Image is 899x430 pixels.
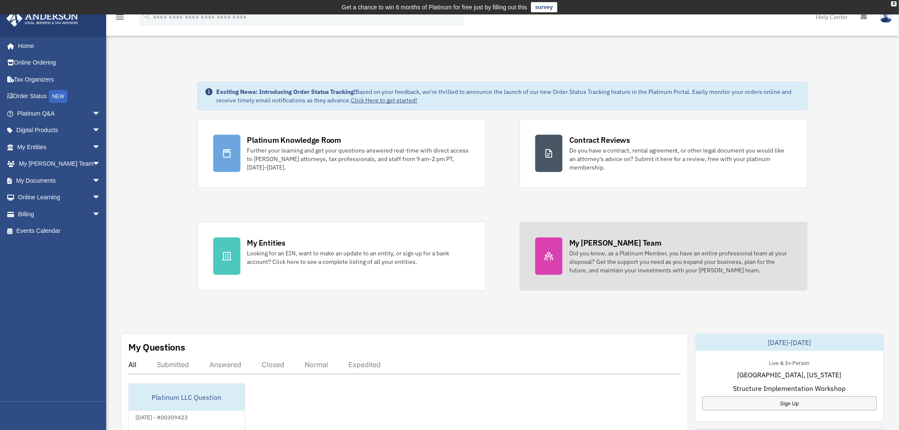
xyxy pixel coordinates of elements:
[6,122,113,139] a: Digital Productsarrow_drop_down
[569,135,630,145] div: Contract Reviews
[209,360,241,369] div: Answered
[6,88,113,105] a: Order StatusNEW
[92,122,109,139] span: arrow_drop_down
[92,189,109,207] span: arrow_drop_down
[569,238,662,248] div: My [PERSON_NAME] Team
[6,206,113,223] a: Billingarrow_drop_down
[531,2,557,12] a: survey
[351,96,418,104] a: Click Here to get started!
[520,119,808,188] a: Contract Reviews Do you have a contract, rental agreement, or other legal document you would like...
[247,146,470,172] div: Further your learning and get your questions answered real-time with direct access to [PERSON_NAM...
[4,10,81,27] img: Anderson Advisors Platinum Portal
[247,249,470,266] div: Looking for an EIN, want to make an update to an entity, or sign up for a bank account? Click her...
[738,370,842,380] span: [GEOGRAPHIC_DATA], [US_STATE]
[6,105,113,122] a: Platinum Q&Aarrow_drop_down
[695,334,884,351] div: [DATE]-[DATE]
[6,156,113,173] a: My [PERSON_NAME] Teamarrow_drop_down
[92,206,109,223] span: arrow_drop_down
[217,88,801,105] div: Based on your feedback, we're thrilled to announce the launch of our new Order Status Tracking fe...
[128,360,136,369] div: All
[6,189,113,206] a: Online Learningarrow_drop_down
[142,11,151,21] i: search
[217,88,356,96] strong: Exciting News: Introducing Order Status Tracking!
[702,396,877,410] a: Sign Up
[247,238,286,248] div: My Entities
[262,360,284,369] div: Closed
[129,384,245,411] div: Platinum LLC Question
[129,412,195,421] div: [DATE] - #00309423
[6,37,109,54] a: Home
[115,15,125,22] a: menu
[92,156,109,173] span: arrow_drop_down
[92,172,109,190] span: arrow_drop_down
[569,146,792,172] div: Do you have a contract, rental agreement, or other legal document you would like an attorney's ad...
[92,105,109,122] span: arrow_drop_down
[733,383,846,393] span: Structure Implementation Workshop
[247,135,342,145] div: Platinum Knowledge Room
[891,1,897,6] div: close
[6,139,113,156] a: My Entitiesarrow_drop_down
[128,341,185,354] div: My Questions
[6,71,113,88] a: Tax Organizers
[520,222,808,291] a: My [PERSON_NAME] Team Did you know, as a Platinum Member, you have an entire professional team at...
[763,358,817,367] div: Live & In-Person
[49,90,68,103] div: NEW
[342,2,527,12] div: Get a chance to win 6 months of Platinum for free just by filling out this
[198,222,486,291] a: My Entities Looking for an EIN, want to make an update to an entity, or sign up for a bank accoun...
[157,360,189,369] div: Submitted
[305,360,328,369] div: Normal
[569,249,792,274] div: Did you know, as a Platinum Member, you have an entire professional team at your disposal? Get th...
[6,172,113,189] a: My Documentsarrow_drop_down
[348,360,381,369] div: Expedited
[6,54,113,71] a: Online Ordering
[880,11,893,23] img: User Pic
[115,12,125,22] i: menu
[92,139,109,156] span: arrow_drop_down
[6,223,113,240] a: Events Calendar
[198,119,486,188] a: Platinum Knowledge Room Further your learning and get your questions answered real-time with dire...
